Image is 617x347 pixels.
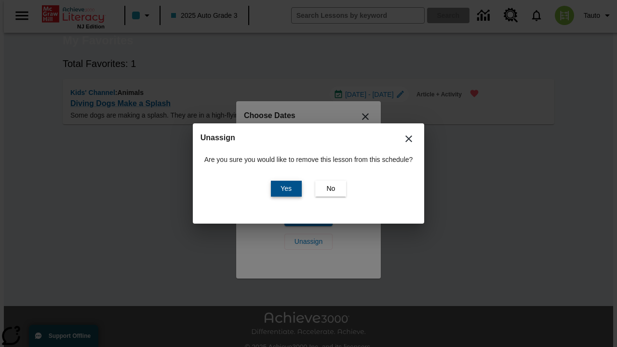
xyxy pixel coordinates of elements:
[201,131,417,145] h2: Unassign
[315,181,346,197] button: No
[326,184,335,194] span: No
[281,184,292,194] span: Yes
[271,181,302,197] button: Yes
[397,127,420,150] button: Close
[204,155,413,165] p: Are you sure you would like to remove this lesson from this schedule?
